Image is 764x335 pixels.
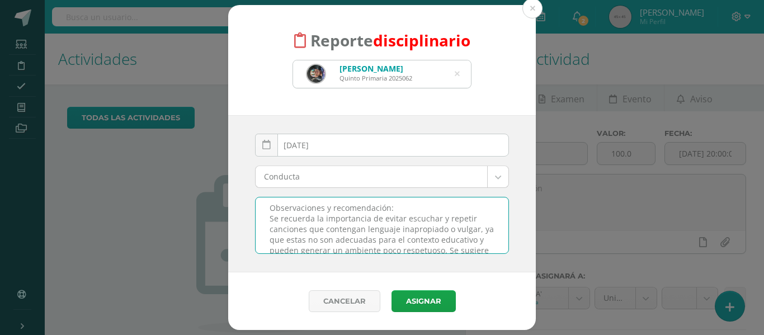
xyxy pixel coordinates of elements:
[256,166,508,187] a: Conducta
[310,30,470,51] span: Reporte
[339,74,412,82] div: Quinto Primaria 2025062
[256,134,508,156] input: Fecha de ocurrencia
[373,30,470,51] font: disciplinario
[392,290,456,312] button: Asignar
[307,65,325,83] img: ce3850ee174282661fd4a98182926342.png
[309,290,380,312] a: Cancelar
[264,166,479,187] span: Conducta
[293,60,471,88] input: Busca un estudiante aquí...
[339,63,412,74] div: [PERSON_NAME]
